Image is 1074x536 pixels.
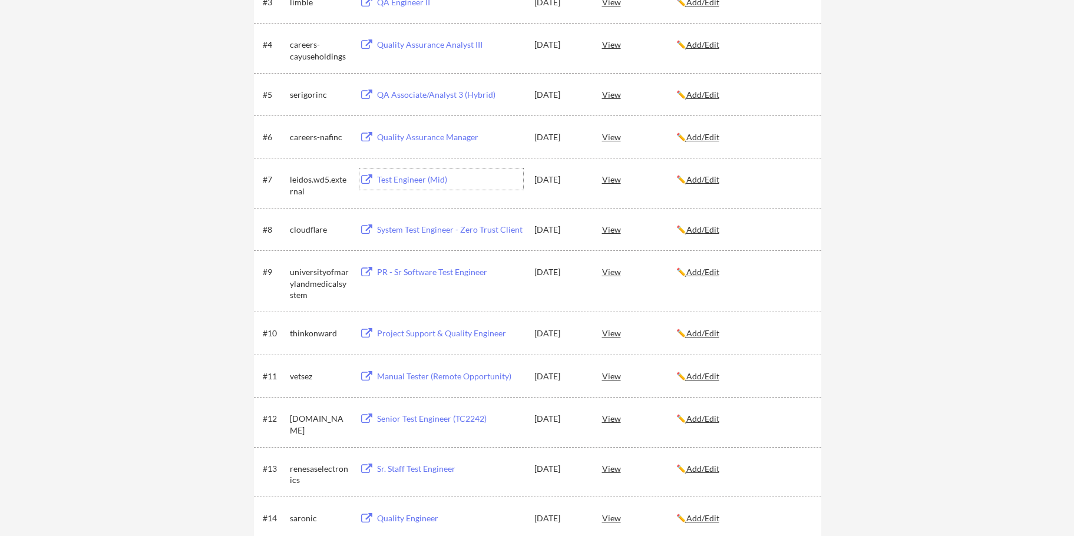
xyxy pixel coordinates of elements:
div: [DATE] [534,39,586,51]
div: #7 [263,174,286,186]
div: ✏️ [676,39,811,51]
div: [DATE] [534,131,586,143]
div: #6 [263,131,286,143]
div: View [602,365,676,386]
div: [DATE] [534,327,586,339]
div: #14 [263,512,286,524]
div: [DATE] [534,370,586,382]
div: thinkonward [290,327,349,339]
div: ✏️ [676,463,811,475]
div: ✏️ [676,512,811,524]
u: Add/Edit [686,132,719,142]
div: Test Engineer (Mid) [377,174,523,186]
div: Sr. Staff Test Engineer [377,463,523,475]
div: Quality Assurance Manager [377,131,523,143]
div: QA Associate/Analyst 3 (Hybrid) [377,89,523,101]
div: View [602,507,676,528]
div: ✏️ [676,413,811,425]
div: View [602,219,676,240]
div: [DATE] [534,89,586,101]
div: #10 [263,327,286,339]
div: saronic [290,512,349,524]
div: PR - Sr Software Test Engineer [377,266,523,278]
div: Senior Test Engineer (TC2242) [377,413,523,425]
u: Add/Edit [686,513,719,523]
div: careers-cayuseholdings [290,39,349,62]
div: Project Support & Quality Engineer [377,327,523,339]
div: Quality Assurance Analyst III [377,39,523,51]
u: Add/Edit [686,413,719,423]
div: [DATE] [534,512,586,524]
div: universityofmarylandmedicalsystem [290,266,349,301]
u: Add/Edit [686,267,719,277]
div: ✏️ [676,224,811,236]
u: Add/Edit [686,464,719,474]
div: serigorinc [290,89,349,101]
div: vetsez [290,370,349,382]
u: Add/Edit [686,328,719,338]
div: View [602,34,676,55]
div: View [602,261,676,282]
div: ✏️ [676,327,811,339]
u: Add/Edit [686,39,719,49]
div: #4 [263,39,286,51]
div: #8 [263,224,286,236]
div: View [602,84,676,105]
div: [DATE] [534,174,586,186]
u: Add/Edit [686,224,719,234]
div: [DOMAIN_NAME] [290,413,349,436]
div: [DATE] [534,266,586,278]
div: #11 [263,370,286,382]
div: ✏️ [676,131,811,143]
div: #13 [263,463,286,475]
div: View [602,408,676,429]
div: ✏️ [676,89,811,101]
div: leidos.wd5.external [290,174,349,197]
div: View [602,458,676,479]
div: ✏️ [676,266,811,278]
div: Manual Tester (Remote Opportunity) [377,370,523,382]
div: [DATE] [534,463,586,475]
u: Add/Edit [686,174,719,184]
div: cloudflare [290,224,349,236]
div: View [602,322,676,343]
div: View [602,126,676,147]
u: Add/Edit [686,90,719,100]
div: #9 [263,266,286,278]
div: System Test Engineer - Zero Trust Client [377,224,523,236]
div: [DATE] [534,224,586,236]
div: Quality Engineer [377,512,523,524]
div: ✏️ [676,370,811,382]
div: renesaselectronics [290,463,349,486]
u: Add/Edit [686,371,719,381]
div: View [602,168,676,190]
div: #5 [263,89,286,101]
div: #12 [263,413,286,425]
div: [DATE] [534,413,586,425]
div: ✏️ [676,174,811,186]
div: careers-nafinc [290,131,349,143]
